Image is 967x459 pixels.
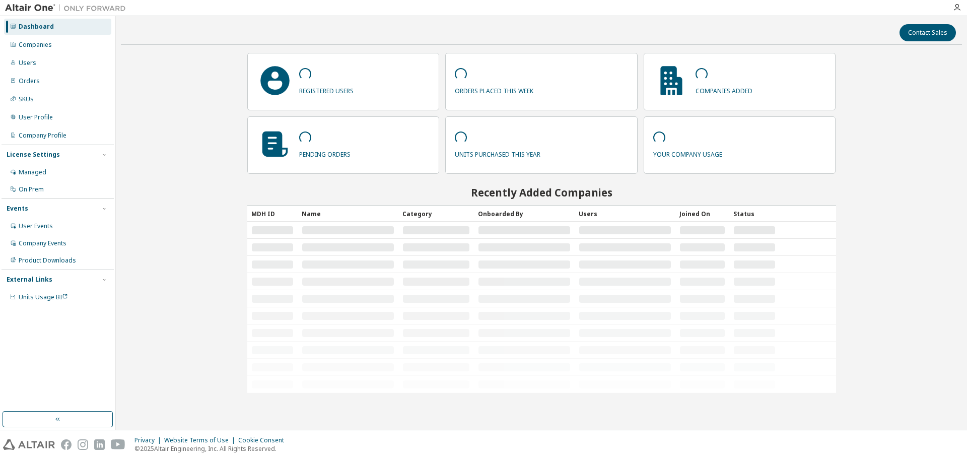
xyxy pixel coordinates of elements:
[251,206,294,222] div: MDH ID
[19,239,66,247] div: Company Events
[900,24,956,41] button: Contact Sales
[247,186,836,199] h2: Recently Added Companies
[7,276,52,284] div: External Links
[299,147,351,159] p: pending orders
[19,113,53,121] div: User Profile
[19,77,40,85] div: Orders
[19,293,68,301] span: Units Usage BI
[302,206,394,222] div: Name
[164,436,238,444] div: Website Terms of Use
[19,95,34,103] div: SKUs
[402,206,470,222] div: Category
[134,436,164,444] div: Privacy
[579,206,671,222] div: Users
[19,256,76,265] div: Product Downloads
[7,205,28,213] div: Events
[19,41,52,49] div: Companies
[3,439,55,450] img: altair_logo.svg
[19,185,44,193] div: On Prem
[19,168,46,176] div: Managed
[19,222,53,230] div: User Events
[134,444,290,453] p: © 2025 Altair Engineering, Inc. All Rights Reserved.
[78,439,88,450] img: instagram.svg
[696,84,752,95] p: companies added
[455,84,533,95] p: orders placed this week
[111,439,125,450] img: youtube.svg
[19,23,54,31] div: Dashboard
[238,436,290,444] div: Cookie Consent
[61,439,72,450] img: facebook.svg
[94,439,105,450] img: linkedin.svg
[679,206,725,222] div: Joined On
[19,59,36,67] div: Users
[5,3,131,13] img: Altair One
[455,147,540,159] p: units purchased this year
[299,84,354,95] p: registered users
[478,206,571,222] div: Onboarded By
[19,132,66,140] div: Company Profile
[653,147,722,159] p: your company usage
[733,206,776,222] div: Status
[7,151,60,159] div: License Settings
